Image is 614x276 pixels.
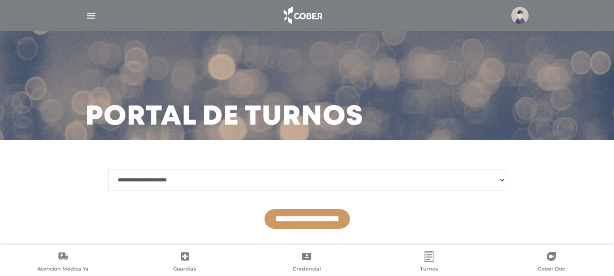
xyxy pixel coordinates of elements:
a: Cober Doc [490,251,612,274]
a: Credencial [246,251,368,274]
a: Atención Médica Ya [2,251,124,274]
span: Credencial [293,266,321,274]
img: Cober_menu-lines-white.svg [85,10,97,21]
a: Guardias [124,251,246,274]
span: Atención Médica Ya [37,266,89,274]
span: Turnos [420,266,438,274]
span: Guardias [173,266,196,274]
h3: Portal de turnos [85,105,364,129]
img: logo_cober_home-white.png [279,5,326,26]
span: Cober Doc [538,266,565,274]
a: Turnos [368,251,490,274]
img: profile-placeholder.svg [511,7,529,24]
